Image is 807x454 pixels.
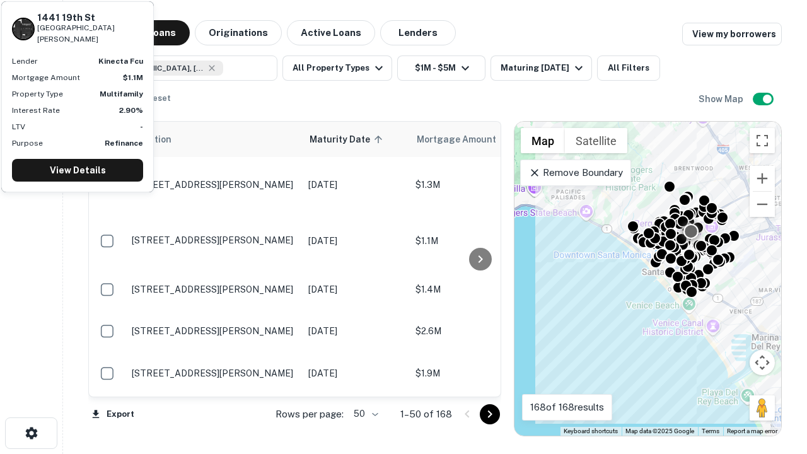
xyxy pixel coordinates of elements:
p: 168 of 168 results [530,400,604,415]
p: $1.1M [415,234,542,248]
button: $1M - $5M [397,55,485,81]
p: [DATE] [308,282,403,296]
p: $2.6M [415,324,542,338]
h6: Show Map [699,92,745,106]
p: [STREET_ADDRESS][PERSON_NAME] [132,368,296,379]
button: Map camera controls [750,350,775,375]
th: Maturity Date [302,122,409,157]
a: View my borrowers [682,23,782,45]
div: 0 0 [514,122,781,436]
strong: kinecta fcu [98,57,143,66]
a: View Details [12,159,143,182]
p: [STREET_ADDRESS][PERSON_NAME] [132,284,296,295]
span: Maturity Date [310,132,386,147]
p: $1.4M [415,282,542,296]
strong: Refinance [105,139,143,148]
button: All Filters [597,55,660,81]
p: $1.9M [415,366,542,380]
th: Mortgage Amount [409,122,548,157]
button: Go to next page [480,404,500,424]
th: Location [125,122,302,157]
p: [DATE] [308,324,403,338]
iframe: Chat Widget [744,353,807,414]
p: Remove Boundary [528,165,622,180]
a: Report a map error [727,428,777,434]
button: Export [88,405,137,424]
p: Lender [12,55,38,67]
div: Maturing [DATE] [501,61,586,76]
button: Keyboard shortcuts [564,427,618,436]
a: Open this area in Google Maps (opens a new window) [518,419,559,436]
p: [STREET_ADDRESS][PERSON_NAME] [132,325,296,337]
button: Maturing [DATE] [491,55,592,81]
p: Purpose [12,137,43,149]
strong: $1.1M [123,73,143,82]
button: Active Loans [287,20,375,45]
p: [STREET_ADDRESS][PERSON_NAME] [132,235,296,246]
p: [DATE] [308,234,403,248]
button: Show street map [521,128,565,153]
p: Property Type [12,88,63,100]
strong: - [140,122,143,131]
button: Originations [195,20,282,45]
p: Rows per page: [276,407,344,422]
p: [DATE] [308,178,403,192]
img: Google [518,419,559,436]
button: Zoom out [750,192,775,217]
p: 1–50 of 168 [400,407,452,422]
button: Zoom in [750,166,775,191]
span: [GEOGRAPHIC_DATA], [GEOGRAPHIC_DATA], [GEOGRAPHIC_DATA] [110,62,204,74]
p: [GEOGRAPHIC_DATA][PERSON_NAME] [37,22,143,46]
span: Map data ©2025 Google [625,428,694,434]
div: 50 [349,405,380,423]
h6: 1441 19th St [37,12,143,23]
strong: 2.90% [119,106,143,115]
button: Toggle fullscreen view [750,128,775,153]
p: $1.3M [415,178,542,192]
button: All Property Types [282,55,392,81]
button: Reset [139,86,179,111]
p: [STREET_ADDRESS][PERSON_NAME] [132,179,296,190]
span: Mortgage Amount [417,132,513,147]
p: Interest Rate [12,105,60,116]
strong: Multifamily [100,90,143,98]
button: Show satellite imagery [565,128,627,153]
button: Lenders [380,20,456,45]
p: Mortgage Amount [12,72,80,83]
p: [DATE] [308,366,403,380]
p: LTV [12,121,25,132]
a: Terms [702,428,719,434]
